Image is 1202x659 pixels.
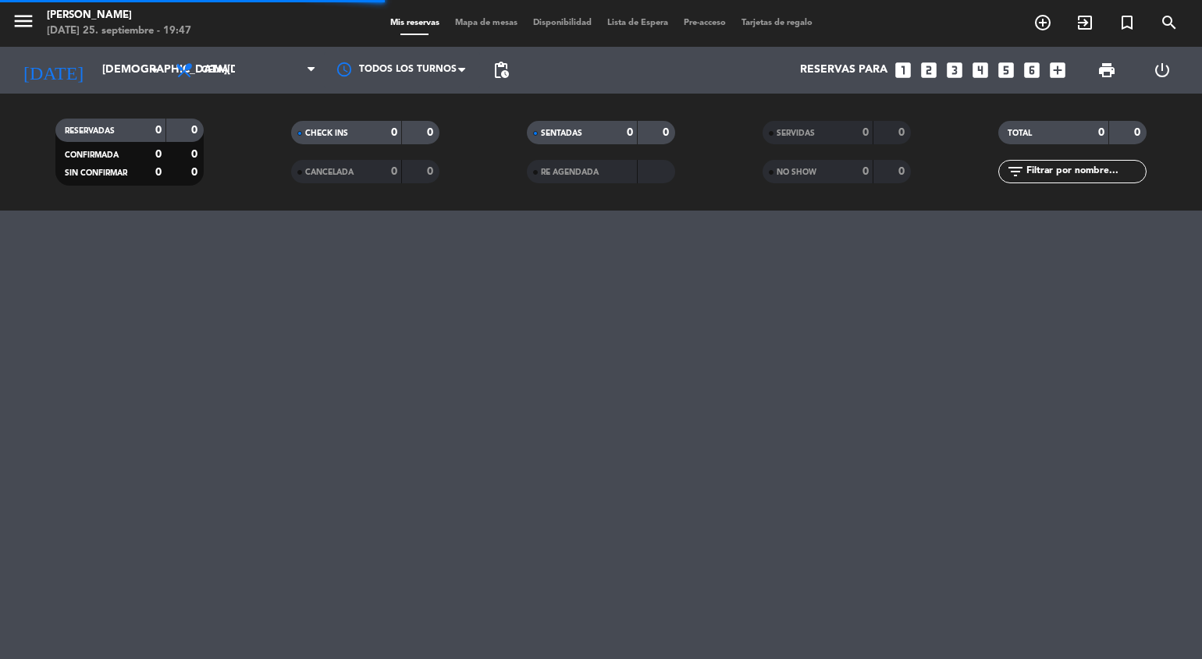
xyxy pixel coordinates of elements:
span: Lista de Espera [599,19,676,27]
strong: 0 [898,127,908,138]
div: LOG OUT [1135,47,1190,94]
span: print [1097,61,1116,80]
span: Cena [201,65,229,76]
i: looks_5 [996,60,1016,80]
strong: 0 [155,125,162,136]
span: RESERVADAS [65,127,115,135]
strong: 0 [898,166,908,177]
strong: 0 [427,166,436,177]
span: Mapa de mesas [447,19,525,27]
strong: 0 [191,125,201,136]
strong: 0 [155,149,162,160]
i: looks_two [919,60,939,80]
span: NO SHOW [777,168,816,176]
i: looks_one [893,60,913,80]
div: [PERSON_NAME] [47,8,191,23]
span: SENTADAS [541,129,582,137]
span: CHECK INS [305,129,348,137]
i: add_circle_outline [1033,13,1052,32]
span: Tarjetas de regalo [734,19,820,27]
i: filter_list [1006,162,1025,181]
i: menu [12,9,35,33]
span: Pre-acceso [676,19,734,27]
span: pending_actions [492,61,510,80]
span: TOTAL [1008,129,1032,137]
strong: 0 [155,167,162,178]
span: CANCELADA [305,168,354,176]
div: [DATE] 25. septiembre - 19:47 [47,23,191,39]
i: exit_to_app [1076,13,1094,32]
span: SIN CONFIRMAR [65,169,127,177]
strong: 0 [862,166,869,177]
strong: 0 [427,127,436,138]
strong: 0 [862,127,869,138]
span: SERVIDAS [777,129,815,137]
i: [DATE] [12,53,94,87]
strong: 0 [191,167,201,178]
strong: 0 [191,149,201,160]
i: looks_4 [970,60,990,80]
strong: 0 [391,127,397,138]
strong: 0 [1134,127,1143,138]
i: turned_in_not [1118,13,1136,32]
span: Mis reservas [382,19,447,27]
i: power_settings_new [1153,61,1172,80]
strong: 0 [391,166,397,177]
i: add_box [1047,60,1068,80]
span: RE AGENDADA [541,168,599,176]
input: Filtrar por nombre... [1025,163,1146,180]
i: looks_6 [1022,60,1042,80]
strong: 0 [627,127,633,138]
button: menu [12,9,35,38]
i: search [1160,13,1179,32]
span: Reservas para [800,64,887,76]
strong: 0 [1098,127,1104,138]
span: CONFIRMADA [65,151,119,159]
span: Disponibilidad [525,19,599,27]
i: arrow_drop_down [145,61,164,80]
strong: 0 [663,127,672,138]
i: looks_3 [944,60,965,80]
